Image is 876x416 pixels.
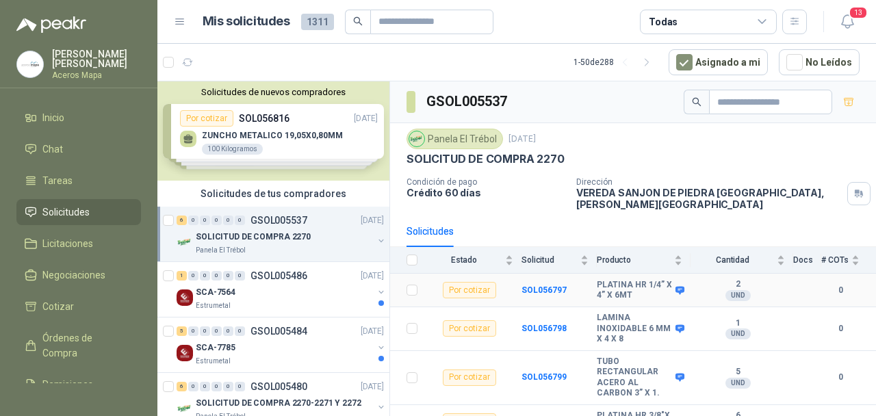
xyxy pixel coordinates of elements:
[157,81,389,181] div: Solicitudes de nuevos compradoresPor cotizarSOL056816[DATE] ZUNCHO METALICO 19,05X0,80MM100 Kilog...
[821,322,860,335] b: 0
[16,16,86,33] img: Logo peakr
[223,216,233,225] div: 0
[725,378,751,389] div: UND
[196,341,235,354] p: SCA-7785
[691,247,793,274] th: Cantidad
[597,280,672,301] b: PLATINA HR 1/4” X 4” X 6MT
[692,97,701,107] span: search
[16,168,141,194] a: Tareas
[426,91,509,112] h3: GSOL005537
[443,369,496,386] div: Por cotizar
[223,382,233,391] div: 0
[691,318,785,329] b: 1
[835,10,860,34] button: 13
[196,286,235,299] p: SCA-7564
[16,199,141,225] a: Solicitudes
[235,271,245,281] div: 0
[42,205,90,220] span: Solicitudes
[443,282,496,298] div: Por cotizar
[649,14,678,29] div: Todas
[407,177,565,187] p: Condición de pago
[250,326,307,336] p: GSOL005484
[574,51,658,73] div: 1 - 50 de 288
[407,187,565,198] p: Crédito 60 días
[42,236,93,251] span: Licitaciones
[361,380,384,393] p: [DATE]
[521,285,567,295] a: SOL056797
[821,284,860,297] b: 0
[223,271,233,281] div: 0
[200,271,210,281] div: 0
[177,289,193,306] img: Company Logo
[250,271,307,281] p: GSOL005486
[211,271,222,281] div: 0
[16,294,141,320] a: Cotizar
[196,231,311,244] p: SOLICITUD DE COMPRA 2270
[521,372,567,382] a: SOL056799
[42,330,128,361] span: Órdenes de Compra
[177,382,187,391] div: 6
[177,271,187,281] div: 1
[407,129,503,149] div: Panela El Trébol
[521,247,597,274] th: Solicitud
[821,255,849,265] span: # COTs
[361,214,384,227] p: [DATE]
[188,271,198,281] div: 0
[200,216,210,225] div: 0
[16,262,141,288] a: Negociaciones
[576,177,842,187] p: Dirección
[821,371,860,384] b: 0
[691,367,785,378] b: 5
[725,290,751,301] div: UND
[691,255,774,265] span: Cantidad
[426,255,502,265] span: Estado
[196,245,246,256] p: Panela El Trébol
[196,356,231,367] p: Estrumetal
[409,131,424,146] img: Company Logo
[42,110,64,125] span: Inicio
[725,328,751,339] div: UND
[200,382,210,391] div: 0
[521,255,578,265] span: Solicitud
[235,326,245,336] div: 0
[508,133,536,146] p: [DATE]
[52,71,141,79] p: Aceros Mapa
[361,325,384,338] p: [DATE]
[42,377,93,392] span: Remisiones
[597,247,691,274] th: Producto
[42,299,74,314] span: Cotizar
[597,313,672,345] b: LAMINA INOXIDABLE 6 MM X 4 X 8
[821,247,876,274] th: # COTs
[223,326,233,336] div: 0
[426,247,521,274] th: Estado
[177,216,187,225] div: 6
[235,382,245,391] div: 0
[17,51,43,77] img: Company Logo
[163,87,384,97] button: Solicitudes de nuevos compradores
[200,326,210,336] div: 0
[16,325,141,366] a: Órdenes de Compra
[42,173,73,188] span: Tareas
[250,216,307,225] p: GSOL005537
[211,382,222,391] div: 0
[407,224,454,239] div: Solicitudes
[16,372,141,398] a: Remisiones
[177,212,387,256] a: 6 0 0 0 0 0 GSOL005537[DATE] Company LogoSOLICITUD DE COMPRA 2270Panela El Trébol
[196,300,231,311] p: Estrumetal
[188,216,198,225] div: 0
[42,268,105,283] span: Negociaciones
[849,6,868,19] span: 13
[779,49,860,75] button: No Leídos
[361,270,384,283] p: [DATE]
[188,382,198,391] div: 0
[177,323,387,367] a: 5 0 0 0 0 0 GSOL005484[DATE] Company LogoSCA-7785Estrumetal
[177,345,193,361] img: Company Logo
[793,247,821,274] th: Docs
[521,324,567,333] a: SOL056798
[177,326,187,336] div: 5
[177,234,193,250] img: Company Logo
[211,326,222,336] div: 0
